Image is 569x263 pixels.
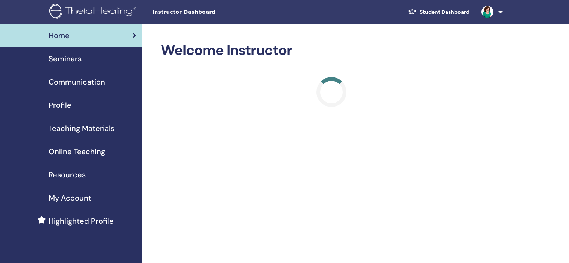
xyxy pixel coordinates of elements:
h2: Welcome Instructor [161,42,502,59]
span: Instructor Dashboard [152,8,264,16]
img: default.jpg [481,6,493,18]
span: Communication [49,76,105,88]
span: Highlighted Profile [49,215,114,227]
img: graduation-cap-white.svg [408,9,417,15]
span: Resources [49,169,86,180]
span: Seminars [49,53,82,64]
a: Student Dashboard [402,5,475,19]
span: My Account [49,192,91,204]
img: logo.png [49,4,139,21]
span: Teaching Materials [49,123,114,134]
span: Profile [49,100,71,111]
span: Online Teaching [49,146,105,157]
span: Home [49,30,70,41]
